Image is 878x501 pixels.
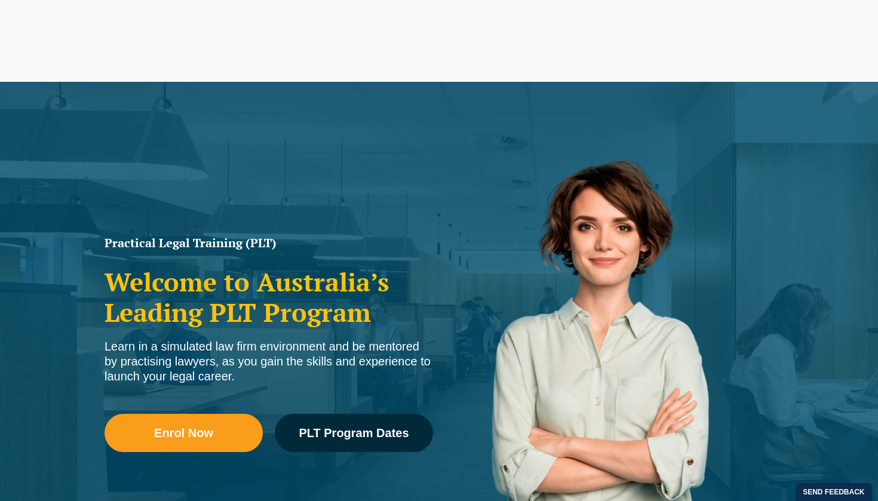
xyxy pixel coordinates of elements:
h2: Welcome to Australia’s Leading PLT Program [105,267,433,327]
span: PLT Program Dates [299,427,409,439]
div: Learn in a simulated law firm environment and be mentored by practising lawyers, as you gain the ... [105,339,433,384]
span: Enrol Now [154,427,213,439]
a: PLT Program Dates [275,414,433,452]
a: Enrol Now [105,414,263,452]
h1: Practical Legal Training (PLT) [105,237,433,249]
